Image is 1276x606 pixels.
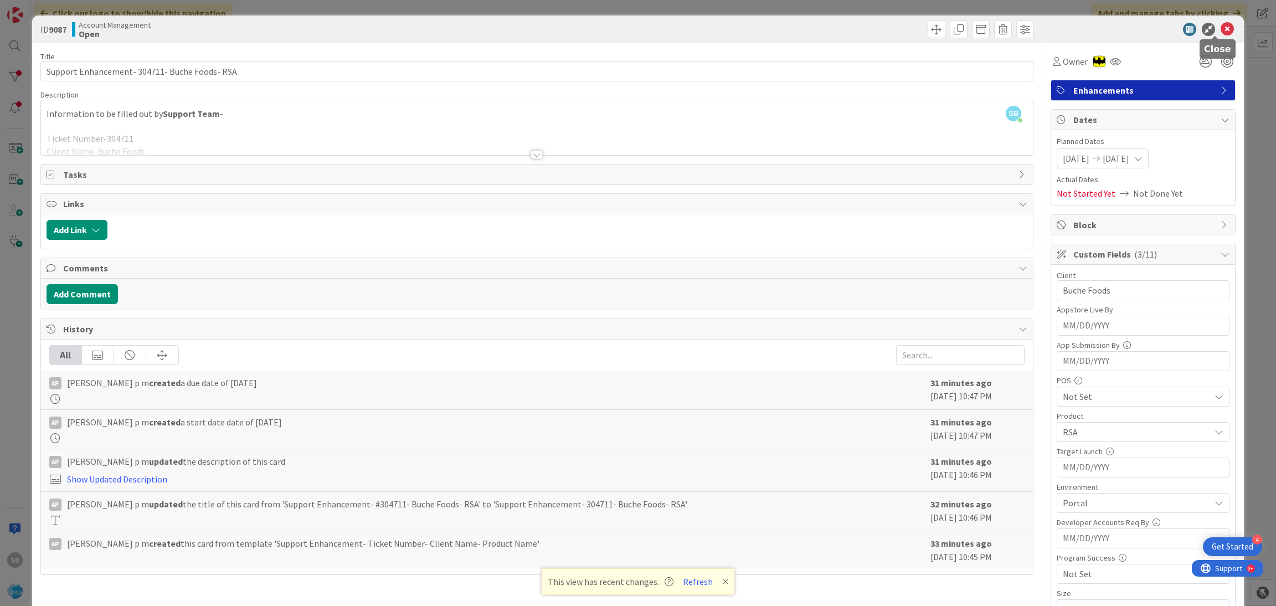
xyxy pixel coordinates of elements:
button: Refresh [679,574,717,589]
h5: Close [1204,44,1231,54]
b: 9087 [49,24,66,35]
b: updated [149,456,183,467]
div: Get Started [1212,541,1253,552]
div: Size [1057,589,1229,597]
input: MM/DD/YYYY [1063,458,1223,477]
div: [DATE] 10:46 PM [930,455,1025,486]
span: Tasks [63,168,1013,181]
span: Not Done Yet [1133,187,1183,200]
div: Ap [49,377,61,389]
b: created [149,377,181,388]
b: 31 minutes ago [930,377,992,388]
b: 33 minutes ago [930,538,992,549]
span: Not Started Yet [1057,187,1115,200]
span: ( 3/11 ) [1134,249,1157,260]
div: POS [1057,377,1229,384]
span: [DATE] [1063,152,1089,165]
span: Owner [1063,55,1088,68]
span: Comments [63,261,1013,275]
b: 32 minutes ago [930,499,992,510]
span: Dates [1073,113,1215,126]
button: Add Link [47,220,107,240]
span: SB [1006,106,1021,121]
b: 31 minutes ago [930,456,992,467]
span: Custom Fields [1073,248,1215,261]
div: Ap [49,456,61,468]
div: Developer Accounts Req By [1057,518,1229,526]
span: [DATE] [1103,152,1129,165]
input: Search... [896,345,1025,365]
div: All [50,346,82,364]
div: 4 [1252,535,1262,545]
span: [PERSON_NAME] p m the title of this card from 'Support Enhancement- #304711- Buche Foods- RSA' to... [67,497,687,511]
div: Product [1057,412,1229,420]
b: 31 minutes ago [930,417,992,428]
input: MM/DD/YYYY [1063,352,1223,371]
span: [PERSON_NAME] p m a start date date of [DATE] [67,415,282,429]
div: [DATE] 10:47 PM [930,376,1025,404]
div: Program Success [1057,554,1229,562]
a: Show Updated Description [67,474,167,485]
span: RSA [1063,425,1210,439]
div: Ap [49,417,61,429]
span: Account Management [79,20,151,29]
span: Portal [1063,496,1210,510]
span: [PERSON_NAME] p m the description of this card [67,455,285,468]
b: Open [79,29,151,38]
div: Environment [1057,483,1229,491]
span: [PERSON_NAME] p m this card from template 'Support Enhancement- Ticket Number- Client Name- Produ... [67,537,539,550]
label: Client [1057,270,1076,280]
div: 9+ [56,4,61,13]
b: created [149,417,181,428]
div: [DATE] 10:47 PM [930,415,1025,443]
p: Information to be filled out by - [47,107,1028,120]
span: Block [1073,218,1215,232]
div: Ap [49,499,61,511]
span: History [63,322,1013,336]
span: Planned Dates [1057,136,1229,147]
span: Description [40,90,79,100]
span: This view has recent changes. [548,575,673,588]
button: Add Comment [47,284,118,304]
span: Links [63,197,1013,210]
b: updated [149,499,183,510]
div: [DATE] 10:45 PM [930,537,1025,563]
span: Actual Dates [1057,174,1229,186]
div: Open Get Started checklist, remaining modules: 4 [1203,537,1262,556]
div: App Submission By [1057,341,1229,349]
span: Not Set [1063,390,1210,403]
div: Appstore Live By [1057,306,1229,314]
strong: Support Team [163,108,220,119]
span: Enhancements [1073,84,1215,97]
input: MM/DD/YYYY [1063,316,1223,335]
span: Support [23,2,50,15]
input: MM/DD/YYYY [1063,529,1223,548]
label: Title [40,52,55,61]
div: Ap [49,538,61,550]
div: [DATE] 10:46 PM [930,497,1025,525]
div: Target Launch [1057,448,1229,455]
img: AC [1093,55,1105,68]
span: ID [40,23,66,36]
b: created [149,538,181,549]
input: type card name here... [40,61,1034,81]
span: [PERSON_NAME] p m a due date of [DATE] [67,376,257,389]
span: Not Set [1063,567,1210,581]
